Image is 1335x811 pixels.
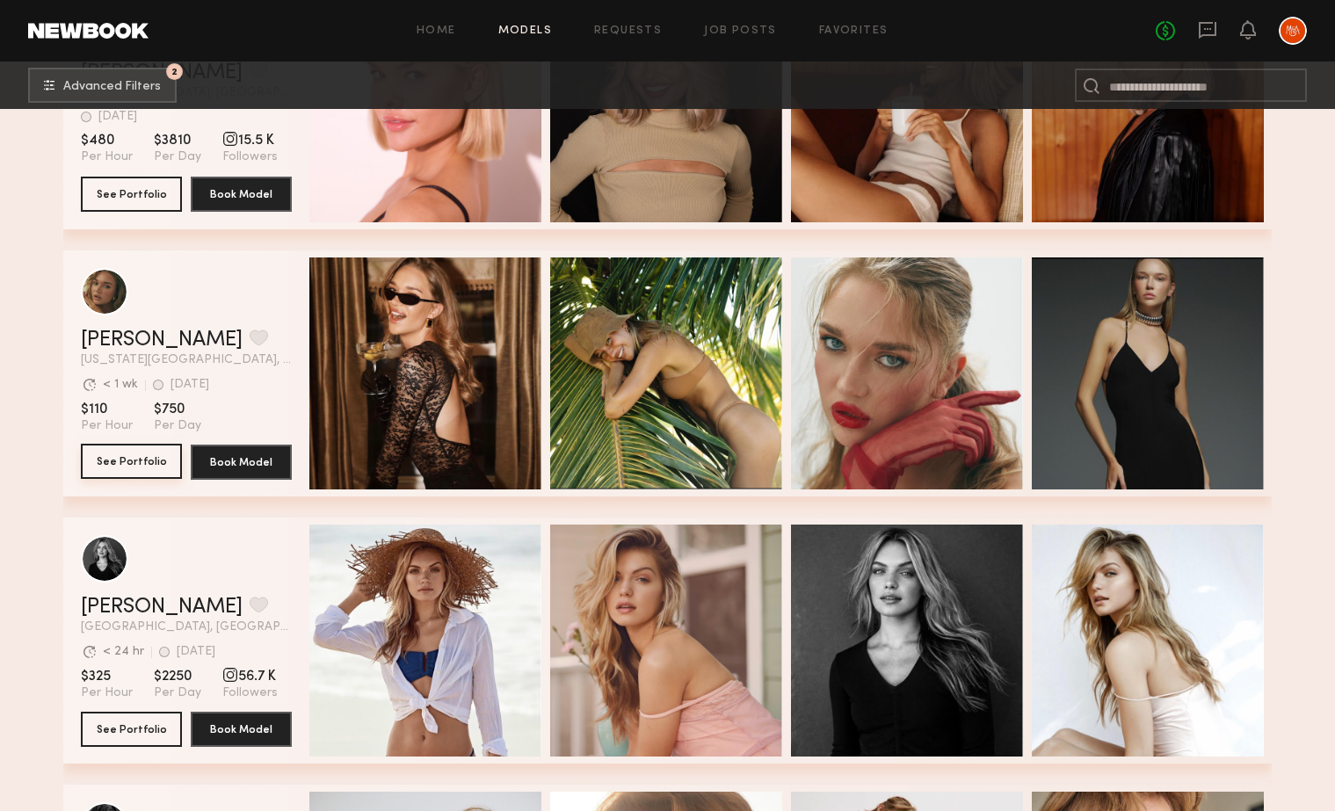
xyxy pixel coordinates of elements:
span: Advanced Filters [63,81,161,93]
button: Book Model [191,445,292,480]
a: Home [417,25,456,37]
div: < 1 wk [103,379,138,391]
span: 2 [171,68,178,76]
button: See Portfolio [81,177,182,212]
span: Per Day [154,685,201,701]
span: Followers [222,685,278,701]
span: Per Hour [81,149,133,165]
div: [DATE] [177,646,215,658]
span: 15.5 K [222,132,278,149]
a: Models [498,25,552,37]
a: [PERSON_NAME] [81,329,243,351]
a: Requests [594,25,662,37]
span: $2250 [154,668,201,685]
div: < 24 hr [103,646,144,658]
span: Followers [222,149,278,165]
span: 56.7 K [222,668,278,685]
a: Job Posts [704,25,777,37]
span: Per Hour [81,418,133,434]
span: $480 [81,132,133,149]
span: $750 [154,401,201,418]
span: $110 [81,401,133,418]
span: $3810 [154,132,201,149]
span: Per Day [154,149,201,165]
button: Book Model [191,177,292,212]
span: [US_STATE][GEOGRAPHIC_DATA], [GEOGRAPHIC_DATA] [81,354,292,366]
div: [DATE] [171,379,209,391]
button: See Portfolio [81,712,182,747]
button: Book Model [191,712,292,747]
span: $325 [81,668,133,685]
div: [DATE] [98,111,137,123]
button: 2Advanced Filters [28,68,177,103]
span: Per Day [154,418,201,434]
a: Favorites [819,25,889,37]
span: [GEOGRAPHIC_DATA], [GEOGRAPHIC_DATA] [81,621,292,634]
a: [PERSON_NAME] [81,597,243,618]
a: See Portfolio [81,445,182,480]
button: See Portfolio [81,444,182,479]
span: Per Hour [81,685,133,701]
